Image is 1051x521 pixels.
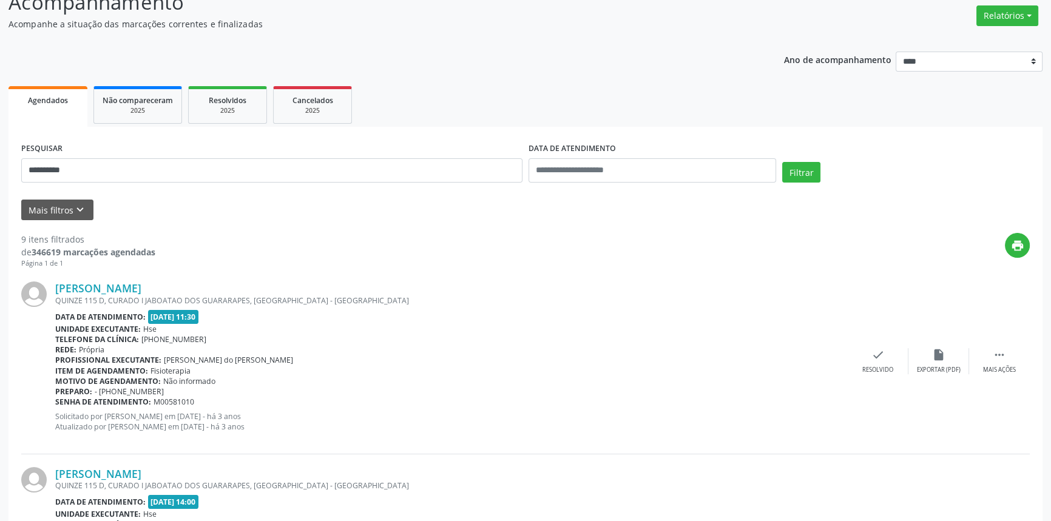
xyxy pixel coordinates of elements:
[154,397,194,407] span: M00581010
[55,509,141,519] b: Unidade executante:
[32,246,155,258] strong: 346619 marcações agendadas
[21,258,155,269] div: Página 1 de 1
[55,355,161,365] b: Profissional executante:
[21,467,47,492] img: img
[73,203,87,217] i: keyboard_arrow_down
[55,345,76,355] b: Rede:
[782,162,820,183] button: Filtrar
[55,334,139,345] b: Telefone da clínica:
[21,139,63,158] label: PESQUISAR
[197,106,258,115] div: 2025
[141,334,206,345] span: [PHONE_NUMBER]
[55,480,848,491] div: QUINZE 115 D, CURADO I JABOATAO DOS GUARARAPES, [GEOGRAPHIC_DATA] - [GEOGRAPHIC_DATA]
[932,348,945,361] i: insert_drive_file
[148,310,199,324] span: [DATE] 11:30
[55,411,848,432] p: Solicitado por [PERSON_NAME] em [DATE] - há 3 anos Atualizado por [PERSON_NAME] em [DATE] - há 3 ...
[529,139,616,158] label: DATA DE ATENDIMENTO
[21,233,155,246] div: 9 itens filtrados
[55,366,148,376] b: Item de agendamento:
[55,397,151,407] b: Senha de atendimento:
[163,376,215,386] span: Não informado
[1011,239,1024,252] i: print
[1005,233,1030,258] button: print
[103,106,173,115] div: 2025
[209,95,246,106] span: Resolvidos
[862,366,893,374] div: Resolvido
[55,312,146,322] b: Data de atendimento:
[164,355,293,365] span: [PERSON_NAME] do [PERSON_NAME]
[976,5,1038,26] button: Relatórios
[784,52,891,67] p: Ano de acompanhamento
[282,106,343,115] div: 2025
[993,348,1006,361] i: 
[55,467,141,480] a: [PERSON_NAME]
[150,366,191,376] span: Fisioterapia
[917,366,961,374] div: Exportar (PDF)
[95,386,164,397] span: - [PHONE_NUMBER]
[79,345,104,355] span: Própria
[148,495,199,509] span: [DATE] 14:00
[21,200,93,221] button: Mais filtroskeyboard_arrow_down
[143,509,157,519] span: Hse
[55,386,92,397] b: Preparo:
[21,281,47,307] img: img
[55,497,146,507] b: Data de atendimento:
[28,95,68,106] span: Agendados
[55,281,141,295] a: [PERSON_NAME]
[103,95,173,106] span: Não compareceram
[143,324,157,334] span: Hse
[8,18,732,30] p: Acompanhe a situação das marcações correntes e finalizadas
[55,324,141,334] b: Unidade executante:
[55,295,848,306] div: QUINZE 115 D, CURADO I JABOATAO DOS GUARARAPES, [GEOGRAPHIC_DATA] - [GEOGRAPHIC_DATA]
[983,366,1016,374] div: Mais ações
[55,376,161,386] b: Motivo de agendamento:
[292,95,333,106] span: Cancelados
[21,246,155,258] div: de
[871,348,885,361] i: check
